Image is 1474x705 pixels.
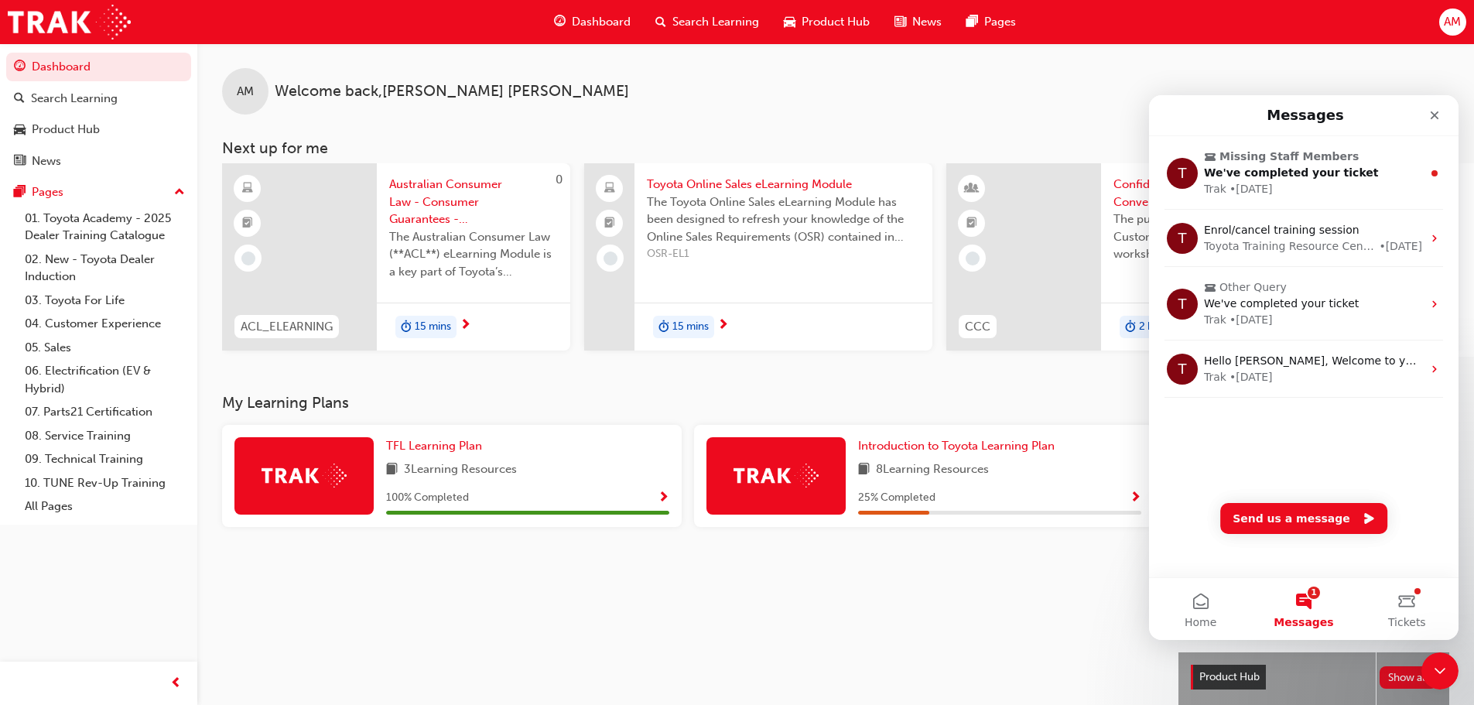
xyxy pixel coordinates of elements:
span: 25 % Completed [858,489,935,507]
span: learningResourceType_INSTRUCTOR_LED-icon [966,179,977,199]
a: guage-iconDashboard [542,6,643,38]
span: car-icon [14,123,26,137]
span: Pages [984,13,1016,31]
img: Trak [734,464,819,488]
a: car-iconProduct Hub [771,6,882,38]
span: Dashboard [572,13,631,31]
span: AM [237,83,254,101]
a: 08. Service Training [19,424,191,448]
a: News [6,147,191,176]
a: TFL Learning Plan [386,437,488,455]
button: Messages [103,483,206,545]
a: 10. TUNE Rev-Up Training [19,471,191,495]
a: search-iconSearch Learning [643,6,771,38]
span: 3 Learning Resources [404,460,517,480]
span: learningRecordVerb_NONE-icon [966,252,980,265]
button: Tickets [207,483,310,545]
span: duration-icon [658,317,669,337]
span: CCC [965,318,990,336]
span: next-icon [460,319,471,333]
button: Pages [6,178,191,207]
img: Trak [8,5,131,39]
a: pages-iconPages [954,6,1028,38]
a: Toyota Online Sales eLearning ModuleThe Toyota Online Sales eLearning Module has been designed to... [584,163,932,351]
span: book-icon [386,460,398,480]
span: news-icon [14,155,26,169]
span: guage-icon [14,60,26,74]
div: Trak [55,274,77,290]
button: Show Progress [1130,488,1141,508]
a: 07. Parts21 Certification [19,400,191,424]
span: 2 hrs [1139,318,1162,336]
span: Show Progress [658,491,669,505]
span: book-icon [858,460,870,480]
span: 8 Learning Resources [876,460,989,480]
span: Home [36,522,67,532]
a: 05. Sales [19,336,191,360]
a: 240CCCConfident Customer ConversationsThe purpose of the Confident Customer Conversations worksho... [946,163,1294,351]
span: up-icon [174,183,185,203]
span: Show Progress [1130,491,1141,505]
a: Product Hub [6,115,191,144]
span: The Toyota Online Sales eLearning Module has been designed to refresh your knowledge of the Onlin... [647,193,920,246]
button: Send us a message [71,408,238,439]
h3: Next up for me [197,139,1474,157]
span: Tickets [239,522,277,532]
span: booktick-icon [604,214,615,234]
span: laptop-icon [604,179,615,199]
span: Search Learning [672,13,759,31]
a: Search Learning [6,84,191,113]
button: DashboardSearch LearningProduct HubNews [6,50,191,178]
span: ACL_ELEARNING [241,318,333,336]
span: duration-icon [1125,317,1136,337]
h3: My Learning Plans [222,394,1154,412]
span: Australian Consumer Law - Consumer Guarantees - eLearning module [389,176,558,228]
a: All Pages [19,495,191,518]
div: Pages [32,183,63,201]
span: The Australian Consumer Law (**ACL**) eLearning Module is a key part of Toyota’s compliance progr... [389,228,558,281]
img: Trak [262,464,347,488]
a: Dashboard [6,53,191,81]
iframe: Intercom live chat [1149,95,1459,640]
iframe: Intercom live chat [1421,652,1459,690]
button: AM [1439,9,1466,36]
span: 100 % Completed [386,489,469,507]
a: 03. Toyota For Life [19,289,191,313]
div: Search Learning [31,90,118,108]
a: 06. Electrification (EV & Hybrid) [19,359,191,400]
span: Messages [125,522,184,532]
span: learningRecordVerb_NONE-icon [604,252,617,265]
span: Product Hub [1199,670,1260,683]
a: 0ACL_ELEARNINGAustralian Consumer Law - Consumer Guarantees - eLearning moduleThe Australian Cons... [222,163,570,351]
span: Welcome back , [PERSON_NAME] [PERSON_NAME] [275,83,629,101]
span: pages-icon [14,186,26,200]
span: AM [1444,13,1461,31]
span: car-icon [784,12,795,32]
span: booktick-icon [242,214,253,234]
div: Product Hub [32,121,100,139]
a: Introduction to Toyota Learning Plan [858,437,1061,455]
span: The purpose of the Confident Customer Conversations workshop is to equip you with tools to commun... [1113,210,1282,263]
span: Toyota Online Sales eLearning Module [647,176,920,193]
a: 02. New - Toyota Dealer Induction [19,248,191,289]
span: search-icon [14,92,25,106]
span: search-icon [655,12,666,32]
button: Show all [1380,666,1438,689]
